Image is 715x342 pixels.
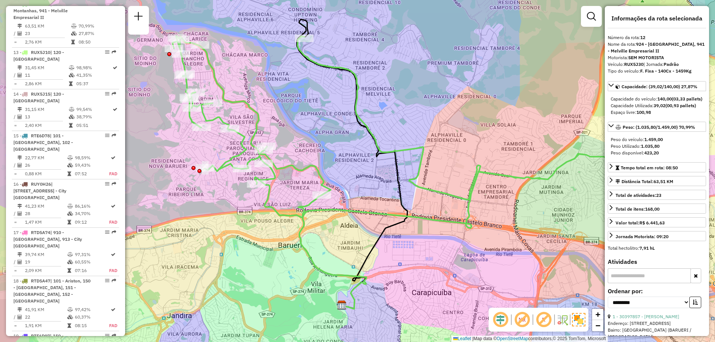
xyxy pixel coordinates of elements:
em: Rota exportada [112,230,116,234]
a: Peso: (1.035,80/1.459,00) 70,99% [608,122,706,132]
em: Opções [105,92,109,96]
a: Nova sessão e pesquisa [131,9,146,26]
td: = [13,122,17,129]
a: OpenStreetMap [497,336,528,341]
i: % de utilização da cubagem [71,31,77,36]
i: Tempo total em rota [67,323,71,328]
i: Total de Atividades [18,115,22,119]
span: RUX5J15 [31,91,50,97]
a: Zoom out [592,320,603,331]
strong: 7,91 hL [639,245,655,251]
span: | 910 - [GEOGRAPHIC_DATA], 913 - City [GEOGRAPHIC_DATA] [13,230,82,249]
span: Total de atividades: [616,192,661,198]
span: RUX5J30 [31,1,50,7]
span: 15 - [13,133,73,152]
div: Capacidade: (39,02/140,00) 27,87% [608,93,706,119]
span: Ocultar deslocamento [492,311,509,329]
em: Opções [105,50,109,54]
i: % de utilização da cubagem [67,315,73,319]
td: 63,51 KM [25,22,71,30]
span: RTE6D78 [31,133,50,138]
td: FAD [109,267,118,274]
i: Rota otimizada [111,204,115,208]
span: Peso: (1.035,80/1.459,00) 70,99% [623,124,695,130]
strong: F. Fixa - 140Cx - 1459Kg [640,68,692,74]
td: 11 [25,71,69,79]
div: Motorista: [608,54,706,61]
div: Jornada Motorista: 09:20 [616,233,668,240]
span: | 101 - [GEOGRAPHIC_DATA], 102 - [GEOGRAPHIC_DATA] [13,133,73,152]
td: = [13,322,17,329]
td: 41,91 KM [25,306,67,313]
td: 97,42% [74,306,109,313]
span: 13 - [13,49,64,62]
span: Tempo total em rota: 08:50 [621,165,678,170]
span: 18 - [13,278,90,304]
div: Espaço livre: [611,109,703,116]
td: 70,99% [78,22,116,30]
strong: 168,00 [645,206,660,212]
td: 0,88 KM [25,170,67,178]
i: Total de Atividades [18,315,22,319]
h4: Atividades [608,258,706,265]
span: | 120 - [GEOGRAPHIC_DATA] [13,91,64,103]
div: Tipo do veículo: [608,68,706,74]
td: = [13,80,17,87]
td: 07:52 [74,170,109,178]
td: 13 [25,113,69,121]
i: % de utilização do peso [71,24,77,28]
span: RTD5A47 [31,278,50,284]
i: Distância Total [18,107,22,112]
td: = [13,267,17,274]
span: Peso do veículo: [611,137,663,142]
a: Leaflet [453,336,471,341]
div: Veículo: [608,61,706,68]
em: Opções [105,278,109,283]
i: Rota otimizada [113,65,117,70]
i: Rota otimizada [111,156,115,160]
a: Distância Total:63,51 KM [608,176,706,186]
div: Map data © contributors,© 2025 TomTom, Microsoft [451,336,608,342]
td: 99,54% [76,106,112,113]
a: Valor total:R$ 6.441,63 [608,217,706,227]
td: 31,45 KM [25,64,69,71]
div: Endereço: [STREET_ADDRESS] [608,320,706,327]
i: % de utilização do peso [67,156,73,160]
td: 23 [25,30,71,37]
div: Capacidade Utilizada: [611,102,703,109]
em: Rota exportada [112,333,116,338]
td: = [13,218,17,226]
a: Jornada Motorista: 09:20 [608,231,706,241]
a: Exibir filtros [584,9,599,24]
td: 86,16% [74,202,109,210]
i: Tempo total em rota [69,81,73,86]
span: 12 - [13,1,84,20]
i: Distância Total [18,204,22,208]
i: Total de Atividades [18,211,22,216]
td: 59,43% [74,162,109,169]
span: | Jornada: [643,61,679,67]
em: Rota exportada [112,182,116,186]
td: 1,91 KM [25,322,67,329]
td: 09:12 [74,218,109,226]
span: RUX5J10 [31,49,50,55]
td: 60,37% [74,313,109,321]
img: CDD Barueri [337,300,347,310]
strong: (00,93 pallets) [665,103,696,108]
label: Ordenar por: [608,287,706,295]
i: % de utilização do peso [69,65,74,70]
em: Rota exportada [112,50,116,54]
strong: 1.035,80 [641,143,660,149]
span: 63,51 KM [654,179,673,184]
td: 39,74 KM [25,251,67,258]
span: | 101 - Ariston, 150 - [GEOGRAPHIC_DATA], 151 - [GEOGRAPHIC_DATA], 152 - [GEOGRAPHIC_DATA] [13,278,90,304]
span: − [595,321,600,330]
span: | 120 - [GEOGRAPHIC_DATA] [13,49,64,62]
div: Total hectolitro: [608,245,706,252]
span: 17 - [13,230,82,249]
i: Tempo total em rota [71,40,75,44]
td: 07:16 [74,267,109,274]
div: Distância Total: [616,178,673,185]
td: / [13,113,17,121]
em: Opções [105,133,109,138]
